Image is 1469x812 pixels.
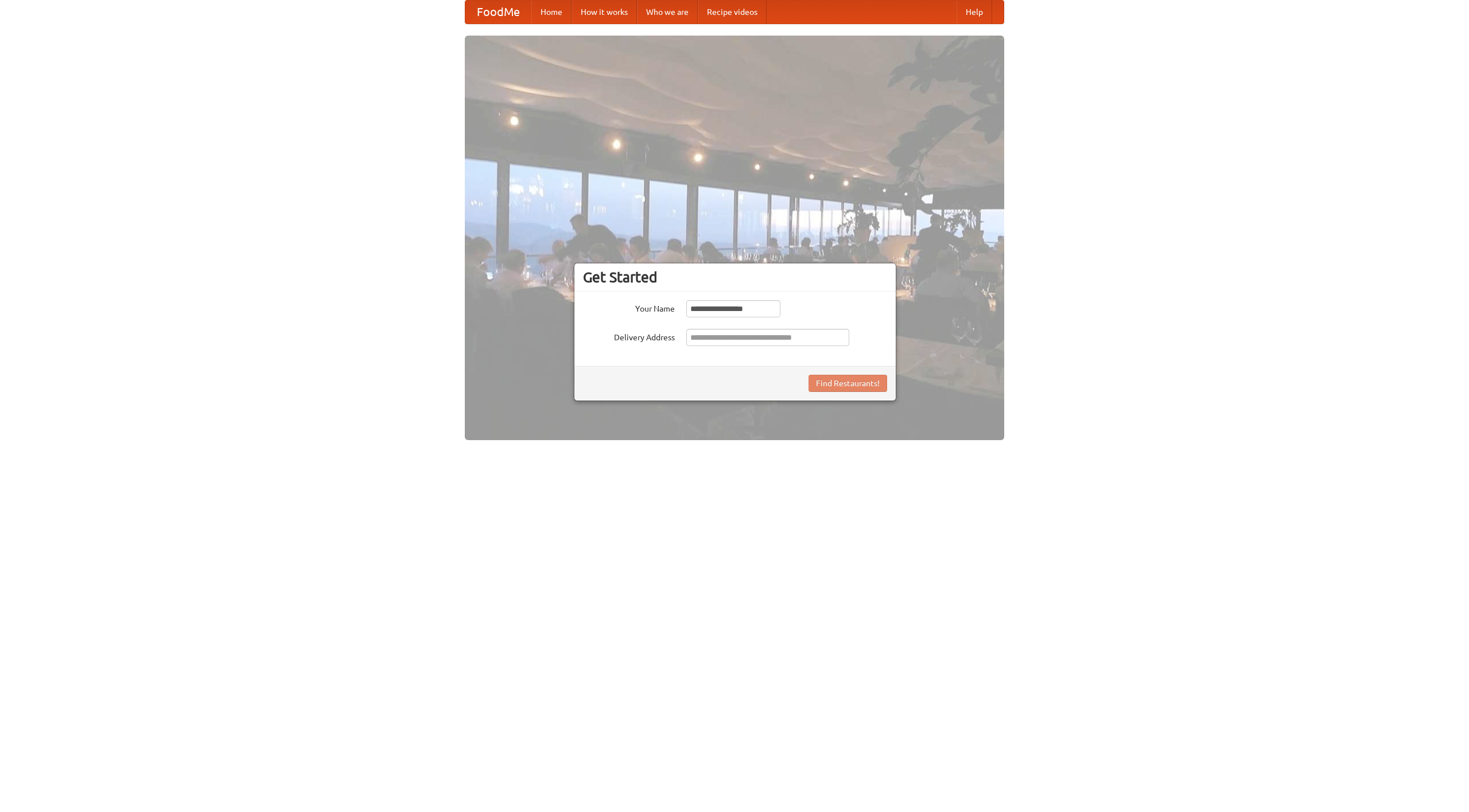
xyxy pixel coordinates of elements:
label: Delivery Address [583,329,675,343]
a: Recipe videos [698,1,767,24]
h3: Get Started [583,269,887,286]
a: FoodMe [465,1,531,24]
a: How it works [572,1,637,24]
a: Who we are [637,1,698,24]
a: Home [531,1,572,24]
label: Your Name [583,300,675,314]
button: Find Restaurants! [809,375,887,392]
a: Help [957,1,992,24]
